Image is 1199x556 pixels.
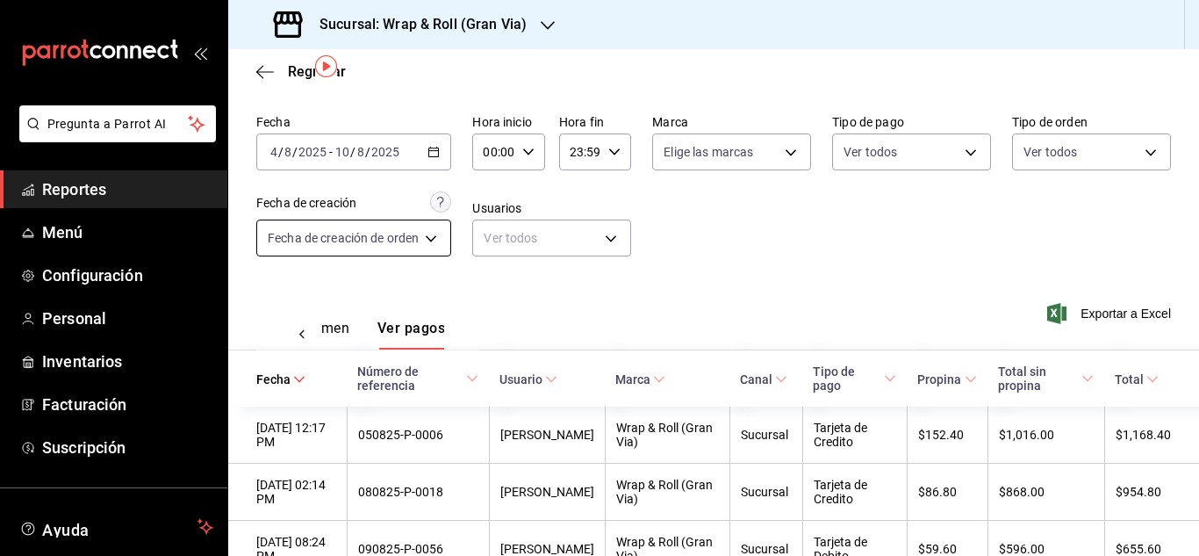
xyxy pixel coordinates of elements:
[370,145,400,159] input: ----
[999,485,1094,499] div: $868.00
[500,485,594,499] div: [PERSON_NAME]
[1023,143,1077,161] span: Ver todos
[256,372,305,386] span: Fecha
[1051,303,1171,324] button: Exportar a Excel
[292,145,298,159] span: /
[256,478,336,506] div: [DATE] 02:14 PM
[999,428,1094,442] div: $1,016.00
[256,194,356,213] div: Fecha de creación
[42,350,213,373] span: Inventarios
[42,264,213,287] span: Configuración
[918,428,976,442] div: $152.40
[616,478,719,506] div: Wrap & Roll (Gran Via)
[256,421,336,449] div: [DATE] 12:17 PM
[358,428,478,442] div: 050825-P-0006
[918,542,976,556] div: $59.60
[741,542,792,556] div: Sucursal
[12,127,216,146] a: Pregunta a Parrot AI
[814,421,896,449] div: Tarjeta de Credito
[269,145,278,159] input: --
[365,145,370,159] span: /
[350,145,355,159] span: /
[193,46,207,60] button: open_drawer_menu
[47,115,189,134] span: Pregunta a Parrot AI
[472,116,544,128] label: Hora inicio
[358,542,478,556] div: 090825-P-0056
[42,177,213,201] span: Reportes
[268,320,392,350] div: navigation tabs
[559,116,631,128] label: Hora fin
[1012,116,1171,128] label: Tipo de orden
[741,428,792,442] div: Sucursal
[500,428,594,442] div: [PERSON_NAME]
[999,542,1094,556] div: $596.00
[305,14,527,35] h3: Sucursal: Wrap & Roll (Gran Via)
[1116,428,1171,442] div: $1,168.40
[288,63,346,80] span: Regresar
[616,421,719,449] div: Wrap & Roll (Gran Via)
[298,145,327,159] input: ----
[334,145,350,159] input: --
[42,307,213,330] span: Personal
[652,116,811,128] label: Marca
[741,485,792,499] div: Sucursal
[917,372,976,386] span: Propina
[664,143,753,161] span: Elige las marcas
[740,372,787,386] span: Canal
[42,393,213,416] span: Facturación
[42,436,213,459] span: Suscripción
[814,478,896,506] div: Tarjeta de Credito
[256,63,346,80] button: Regresar
[356,145,365,159] input: --
[284,145,292,159] input: --
[278,145,284,159] span: /
[1116,485,1171,499] div: $954.80
[268,229,419,247] span: Fecha de creación de orden
[329,145,333,159] span: -
[256,116,451,128] label: Fecha
[844,143,897,161] span: Ver todos
[1116,542,1171,556] div: $655.60
[357,365,478,393] span: Número de referencia
[472,220,631,256] div: Ver todos
[918,485,976,499] div: $86.80
[615,372,665,386] span: Marca
[19,105,216,142] button: Pregunta a Parrot AI
[358,485,478,499] div: 080825-P-0018
[472,202,631,214] label: Usuarios
[998,365,1094,393] span: Total sin propina
[377,320,445,350] button: Ver pagos
[500,542,594,556] div: [PERSON_NAME]
[42,220,213,244] span: Menú
[813,365,896,393] span: Tipo de pago
[832,116,991,128] label: Tipo de pago
[42,516,190,538] span: Ayuda
[499,372,557,386] span: Usuario
[1115,372,1159,386] span: Total
[315,55,337,77] img: Tooltip marker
